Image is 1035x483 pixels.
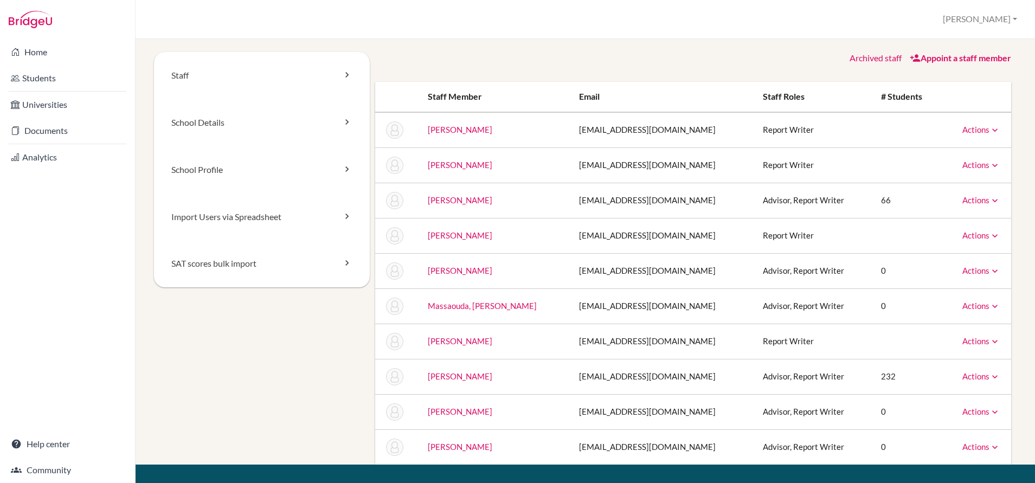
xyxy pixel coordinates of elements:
[754,429,872,465] td: Advisor, Report Writer
[570,253,755,288] td: [EMAIL_ADDRESS][DOMAIN_NAME]
[570,82,755,112] th: Email
[2,433,133,455] a: Help center
[386,298,403,315] img: Nejla Ben Massaouda
[2,459,133,481] a: Community
[962,301,1000,311] a: Actions
[2,146,133,168] a: Analytics
[2,41,133,63] a: Home
[570,218,755,253] td: [EMAIL_ADDRESS][DOMAIN_NAME]
[428,266,492,275] a: [PERSON_NAME]
[428,195,492,205] a: [PERSON_NAME]
[428,371,492,381] a: [PERSON_NAME]
[754,288,872,324] td: Advisor, Report Writer
[754,253,872,288] td: Advisor, Report Writer
[386,192,403,209] img: Bridget Coughlin
[754,324,872,359] td: Report Writer
[962,195,1000,205] a: Actions
[938,9,1022,29] button: [PERSON_NAME]
[962,266,1000,275] a: Actions
[428,230,492,240] a: [PERSON_NAME]
[419,82,570,112] th: Staff member
[428,407,492,416] a: [PERSON_NAME]
[386,121,403,139] img: Fatima Baroudi
[428,125,492,134] a: [PERSON_NAME]
[962,336,1000,346] a: Actions
[962,371,1000,381] a: Actions
[872,288,942,324] td: 0
[428,336,492,346] a: [PERSON_NAME]
[910,53,1011,63] a: Appoint a staff member
[570,288,755,324] td: [EMAIL_ADDRESS][DOMAIN_NAME]
[754,147,872,183] td: Report Writer
[850,53,902,63] a: Archived staff
[872,253,942,288] td: 0
[570,112,755,148] td: [EMAIL_ADDRESS][DOMAIN_NAME]
[754,82,872,112] th: Staff roles
[754,218,872,253] td: Report Writer
[754,183,872,218] td: Advisor, Report Writer
[962,230,1000,240] a: Actions
[570,324,755,359] td: [EMAIL_ADDRESS][DOMAIN_NAME]
[872,82,942,112] th: # students
[386,157,403,174] img: Joseph Bedetti
[962,407,1000,416] a: Actions
[872,429,942,465] td: 0
[872,359,942,394] td: 232
[154,194,370,241] a: Import Users via Spreadsheet
[154,99,370,146] a: School Details
[962,442,1000,452] a: Actions
[428,442,492,452] a: [PERSON_NAME]
[872,394,942,429] td: 0
[570,147,755,183] td: [EMAIL_ADDRESS][DOMAIN_NAME]
[386,439,403,456] img: Danyi Wu
[428,160,492,170] a: [PERSON_NAME]
[754,394,872,429] td: Advisor, Report Writer
[962,125,1000,134] a: Actions
[872,183,942,218] td: 66
[9,11,52,28] img: Bridge-U
[154,240,370,287] a: SAT scores bulk import
[386,262,403,280] img: Cory Haugen
[570,429,755,465] td: [EMAIL_ADDRESS][DOMAIN_NAME]
[570,394,755,429] td: [EMAIL_ADDRESS][DOMAIN_NAME]
[386,227,403,244] img: Fatima Djelidi-Lakhdar
[962,160,1000,170] a: Actions
[754,359,872,394] td: Advisor, Report Writer
[154,146,370,194] a: School Profile
[754,112,872,148] td: Report Writer
[154,52,370,99] a: Staff
[570,359,755,394] td: [EMAIL_ADDRESS][DOMAIN_NAME]
[2,67,133,89] a: Students
[386,333,403,350] img: Eric Spreng
[386,368,403,385] img: Pascale Thomas
[570,183,755,218] td: [EMAIL_ADDRESS][DOMAIN_NAME]
[2,120,133,141] a: Documents
[428,301,537,311] a: Massaouda, [PERSON_NAME]
[2,94,133,115] a: Universities
[386,403,403,421] img: Lauren Walter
